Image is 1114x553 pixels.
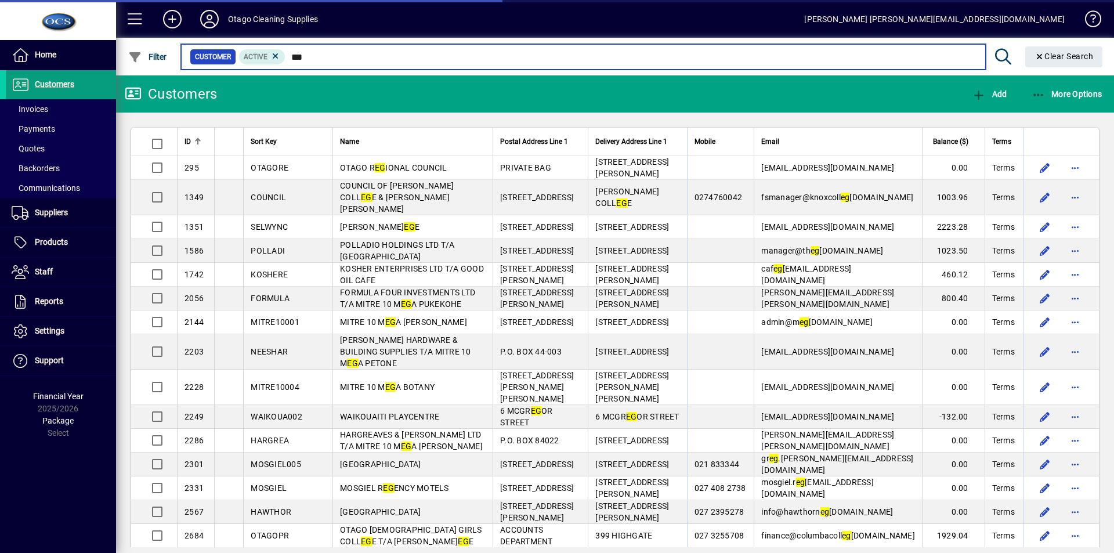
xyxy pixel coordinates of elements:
span: Package [42,416,74,425]
span: Terms [992,221,1015,233]
span: Customer [195,51,231,63]
span: [STREET_ADDRESS] [500,193,574,202]
button: More options [1066,431,1084,450]
span: Quotes [12,144,45,153]
a: Communications [6,178,116,198]
em: eg [842,531,851,540]
span: fsmanager@knoxcoll [DOMAIN_NAME] [761,193,913,202]
span: Terms [992,506,1015,518]
span: WAIKOUAITI PLAYCENTRE [340,412,439,421]
span: 2684 [185,531,204,540]
span: Settings [35,326,64,335]
span: MITRE10001 [251,317,299,327]
span: [PERSON_NAME][EMAIL_ADDRESS][PERSON_NAME][DOMAIN_NAME] [761,430,894,451]
td: 800.40 [922,287,985,310]
span: 0274760042 [695,193,743,202]
button: Edit [1036,479,1054,497]
span: Balance ($) [933,135,968,148]
td: 0.00 [922,370,985,405]
button: Clear [1025,46,1103,67]
button: Edit [1036,431,1054,450]
span: FORMULA FOUR INVESTMENTS LTD T/A MITRE 10 M A PUKEKOHE [340,288,475,309]
button: More options [1066,241,1084,260]
div: Balance ($) [929,135,979,148]
span: WAIKOUA002 [251,412,302,421]
span: Terms [992,191,1015,203]
em: EG [404,222,415,232]
span: OTAGO [DEMOGRAPHIC_DATA] GIRLS COLL E T/A [PERSON_NAME] E [340,525,482,546]
span: 2301 [185,460,204,469]
td: 0.00 [922,156,985,180]
span: [GEOGRAPHIC_DATA] [340,507,421,516]
span: COUNCIL [251,193,286,202]
span: Products [35,237,68,247]
button: More options [1066,188,1084,207]
span: Filter [128,52,167,62]
span: [STREET_ADDRESS] [595,436,669,445]
em: EG [401,442,412,451]
td: 0.00 [922,476,985,500]
span: Reports [35,297,63,306]
span: 2144 [185,317,204,327]
span: [EMAIL_ADDRESS][DOMAIN_NAME] [761,347,894,356]
span: [STREET_ADDRESS][PERSON_NAME] [500,288,574,309]
span: 027 2395278 [695,507,744,516]
em: EG [347,359,358,368]
button: Add [154,9,191,30]
span: 027 408 2738 [695,483,746,493]
td: 1929.04 [922,524,985,548]
span: ID [185,135,191,148]
span: info@hawthorn [DOMAIN_NAME] [761,507,893,516]
div: [PERSON_NAME] [PERSON_NAME][EMAIL_ADDRESS][DOMAIN_NAME] [804,10,1065,28]
span: 399 HIGHGATE [595,531,652,540]
button: Filter [125,46,170,67]
span: OTAGORE [251,163,288,172]
span: Payments [12,124,55,133]
span: gr .[PERSON_NAME][EMAIL_ADDRESS][DOMAIN_NAME] [761,454,913,475]
span: Invoices [12,104,48,114]
a: Knowledge Base [1076,2,1099,40]
span: HAWTHOR [251,507,291,516]
span: Support [35,356,64,365]
span: Sort Key [251,135,277,148]
button: More options [1066,265,1084,284]
span: [STREET_ADDRESS][PERSON_NAME][PERSON_NAME] [500,371,574,403]
button: Edit [1036,313,1054,331]
em: eg [841,193,850,202]
span: MITRE10004 [251,382,299,392]
span: Terms [992,458,1015,470]
span: Terms [992,435,1015,446]
span: [EMAIL_ADDRESS][DOMAIN_NAME] [761,412,894,421]
a: Suppliers [6,198,116,227]
span: 1351 [185,222,204,232]
button: Edit [1036,218,1054,236]
span: PRIVATE BAG [500,163,551,172]
span: 295 [185,163,199,172]
span: Home [35,50,56,59]
span: [STREET_ADDRESS] [595,317,669,327]
span: Terms [992,292,1015,304]
em: eg [811,246,820,255]
a: Home [6,41,116,70]
span: admin@m [DOMAIN_NAME] [761,317,873,327]
button: Edit [1036,241,1054,260]
span: [STREET_ADDRESS][PERSON_NAME] [595,288,669,309]
a: Payments [6,119,116,139]
span: OTAGOPR [251,531,289,540]
span: 1349 [185,193,204,202]
span: MOSGIEL005 [251,460,301,469]
em: EG [626,412,637,421]
span: POLLADIO HOLDINGS LTD T/A [GEOGRAPHIC_DATA] [340,240,454,261]
em: EG [385,317,396,327]
span: 2056 [185,294,204,303]
a: Support [6,346,116,375]
td: 0.00 [922,429,985,453]
span: MOSGIEL [251,483,287,493]
span: [STREET_ADDRESS][PERSON_NAME] [500,264,574,285]
td: 1003.96 [922,180,985,215]
span: Backorders [12,164,60,173]
span: P.O. BOX 44-003 [500,347,562,356]
span: 027 3255708 [695,531,744,540]
em: eg [820,507,830,516]
span: 6 MCGR OR STREET [500,406,553,427]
